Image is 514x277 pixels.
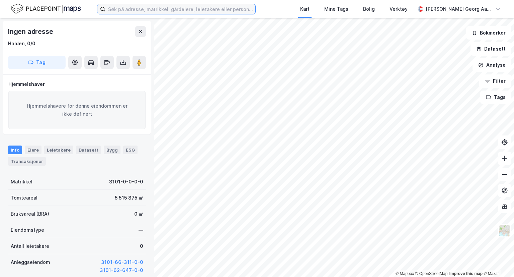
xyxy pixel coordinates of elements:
img: logo.f888ab2527a4732fd821a326f86c7f29.svg [11,3,81,15]
div: [PERSON_NAME] Georg Aass [PERSON_NAME] [426,5,493,13]
button: Tags [480,91,511,104]
div: Eiere [25,146,41,154]
div: Anleggseiendom [11,258,50,266]
div: Mine Tags [324,5,348,13]
button: Datasett [470,42,511,56]
a: OpenStreetMap [415,271,448,276]
div: Matrikkel [11,178,32,186]
div: Hjemmelshavere for denne eiendommen er ikke definert [8,91,146,129]
button: Analyse [473,58,511,72]
div: 0 [140,242,143,250]
iframe: Chat Widget [481,245,514,277]
div: 0 ㎡ [134,210,143,218]
div: Hjemmelshaver [8,80,146,88]
div: Info [8,146,22,154]
div: Transaksjoner [8,157,46,166]
div: — [139,226,143,234]
div: Datasett [76,146,101,154]
div: Ingen adresse [8,26,54,37]
div: Bygg [104,146,120,154]
button: Filter [479,74,511,88]
button: 3101-66-311-0-0 [101,258,143,266]
button: Tag [8,56,66,69]
div: Verktøy [390,5,408,13]
a: Mapbox [396,271,414,276]
button: 3101-62-647-0-0 [100,266,143,274]
img: Z [498,224,511,237]
div: 5 515 875 ㎡ [115,194,143,202]
div: Bruksareal (BRA) [11,210,49,218]
div: Tomteareal [11,194,37,202]
div: Bolig [363,5,375,13]
a: Improve this map [449,271,483,276]
div: Kart [300,5,310,13]
input: Søk på adresse, matrikkel, gårdeiere, leietakere eller personer [105,4,255,14]
div: Leietakere [44,146,73,154]
div: Antall leietakere [11,242,49,250]
div: Eiendomstype [11,226,44,234]
button: Bokmerker [466,26,511,40]
div: ESG [123,146,138,154]
div: 3101-0-0-0-0 [109,178,143,186]
div: Halden, 0/0 [8,40,35,48]
div: Kontrollprogram for chat [481,245,514,277]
